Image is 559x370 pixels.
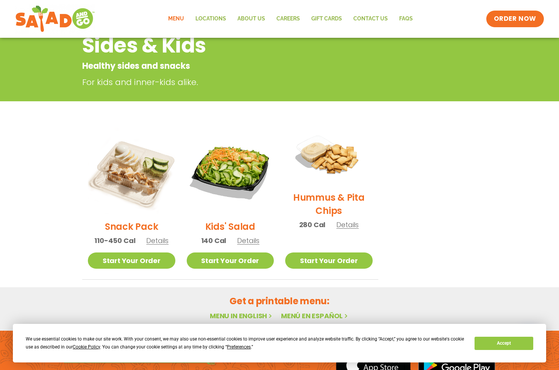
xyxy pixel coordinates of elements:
[299,220,326,230] span: 280 Cal
[494,14,536,23] span: ORDER NOW
[190,10,232,28] a: Locations
[486,11,544,27] a: ORDER NOW
[271,10,306,28] a: Careers
[285,252,373,269] a: Start Your Order
[210,311,273,320] a: Menu in English
[475,337,533,350] button: Accept
[13,324,546,362] div: Cookie Consent Prompt
[237,236,259,245] span: Details
[201,235,226,246] span: 140 Cal
[88,127,175,214] img: Product photo for Snack Pack
[88,252,175,269] a: Start Your Order
[82,30,416,61] h2: Sides & Kids
[73,344,100,350] span: Cookie Policy
[281,311,349,320] a: Menú en español
[336,220,359,229] span: Details
[162,10,418,28] nav: Menu
[205,220,255,233] h2: Kids' Salad
[232,10,271,28] a: About Us
[82,76,419,88] p: For kids and inner-kids alike.
[187,127,274,214] img: Product photo for Kids’ Salad
[146,236,169,245] span: Details
[82,60,416,72] p: Healthy sides and snacks
[393,10,418,28] a: FAQs
[306,10,348,28] a: GIFT CARDS
[15,4,95,34] img: new-SAG-logo-768×292
[26,335,465,351] div: We use essential cookies to make our site work. With your consent, we may also use non-essential ...
[105,220,158,233] h2: Snack Pack
[285,127,373,185] img: Product photo for Hummus & Pita Chips
[285,191,373,217] h2: Hummus & Pita Chips
[94,235,135,246] span: 110-450 Cal
[162,10,190,28] a: Menu
[348,10,393,28] a: Contact Us
[82,294,477,308] h2: Get a printable menu:
[187,252,274,269] a: Start Your Order
[227,344,251,350] span: Preferences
